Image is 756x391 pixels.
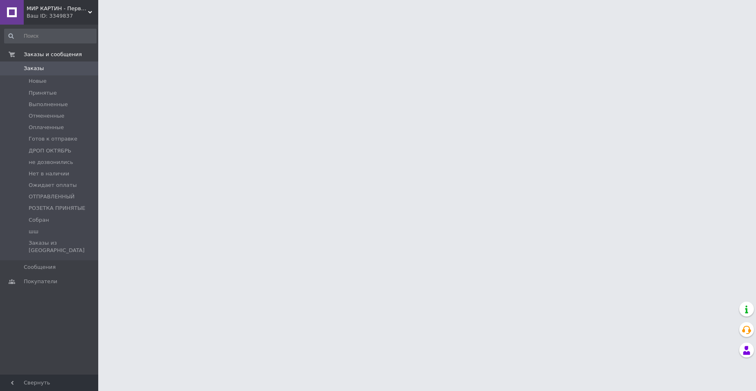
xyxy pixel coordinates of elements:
[29,193,74,200] span: ОТПРАВЛЕННЫЙ
[29,147,71,155] span: ДРОП ОКТЯБРЬ
[29,77,47,85] span: Новые
[4,29,97,43] input: Поиск
[29,228,38,235] span: шш
[24,264,56,271] span: Сообщения
[24,65,44,72] span: Заказы
[24,278,57,285] span: Покупатели
[29,170,69,177] span: Нет в наличии
[29,182,77,189] span: Ожидает оплаты
[29,112,64,120] span: Отмененные
[27,5,88,12] span: МИР КАРТИН - Первый в Украине интернет-супермаркет картин по номерам.
[29,216,49,224] span: Собран
[24,51,82,58] span: Заказы и сообщения
[29,205,86,212] span: РОЗЕТКА ПРИНЯТЫЕ
[29,89,57,97] span: Принятые
[29,101,68,108] span: Выполненные
[29,124,64,131] span: Оплаченные
[27,12,98,20] div: Ваш ID: 3349837
[29,159,73,166] span: не дозвонились
[29,239,96,254] span: Заказы из [GEOGRAPHIC_DATA]
[29,135,77,143] span: Готов к отправке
